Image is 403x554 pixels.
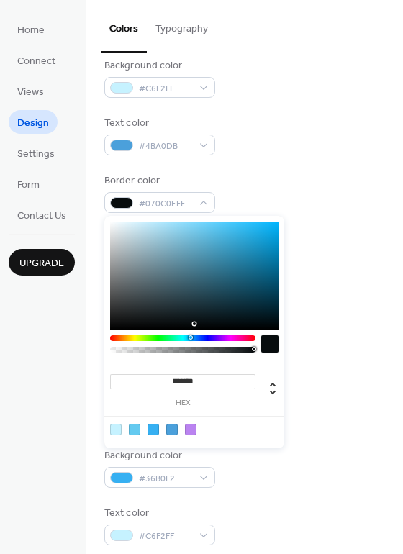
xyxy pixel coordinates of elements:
span: Connect [17,54,55,69]
div: Background color [104,448,212,463]
span: Contact Us [17,209,66,224]
a: Connect [9,48,64,72]
span: #36B0F2 [139,471,192,486]
span: #C6F2FF [139,81,192,96]
div: Background color [104,58,212,73]
div: Border color [104,173,212,189]
span: Upgrade [19,256,64,271]
span: Views [17,85,44,100]
div: rgb(100, 202, 240) [129,424,140,435]
span: #070C0EFF [139,196,192,212]
a: Settings [9,141,63,165]
span: Settings [17,147,55,162]
span: #4BA0DB [139,139,192,154]
span: #C6F2FF [139,529,192,544]
a: Form [9,172,48,196]
span: Form [17,178,40,193]
a: Views [9,79,53,103]
a: Home [9,17,53,41]
div: Text color [104,506,212,521]
div: rgb(75, 160, 219) [166,424,178,435]
div: Text color [104,116,212,131]
label: hex [110,399,255,407]
a: Design [9,110,58,134]
div: rgb(54, 176, 242) [148,424,159,435]
div: rgb(186, 131, 240) [185,424,196,435]
button: Upgrade [9,249,75,276]
span: Design [17,116,49,131]
div: rgb(198, 242, 255) [110,424,122,435]
span: Home [17,23,45,38]
a: Contact Us [9,203,75,227]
